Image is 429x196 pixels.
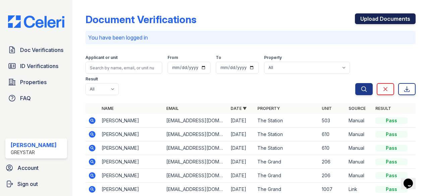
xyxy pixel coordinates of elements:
div: Pass [375,117,408,124]
label: Result [85,76,98,82]
td: Manual [346,114,373,128]
div: Pass [375,172,408,179]
span: Doc Verifications [20,46,63,54]
td: [DATE] [228,114,255,128]
div: Greystar [11,149,57,156]
td: [DATE] [228,169,255,183]
td: Manual [346,169,373,183]
td: [EMAIL_ADDRESS][DOMAIN_NAME] [164,155,228,169]
label: To [216,55,221,60]
a: Sign out [3,177,70,191]
div: Document Verifications [85,13,196,25]
td: [PERSON_NAME] [99,128,163,141]
a: Source [349,106,366,111]
td: [DATE] [228,141,255,155]
a: Result [375,106,391,111]
span: Properties [20,78,47,86]
td: [PERSON_NAME] [99,169,163,183]
div: Pass [375,131,408,138]
td: [EMAIL_ADDRESS][DOMAIN_NAME] [164,141,228,155]
div: Pass [375,186,408,193]
td: [EMAIL_ADDRESS][DOMAIN_NAME] [164,114,228,128]
td: [PERSON_NAME] [99,141,163,155]
a: Account [3,161,70,175]
td: The Grand [255,169,319,183]
a: Upload Documents [355,13,416,24]
span: FAQ [20,94,31,102]
label: Applicant or unit [85,55,118,60]
td: Manual [346,155,373,169]
a: Email [166,106,179,111]
iframe: chat widget [401,169,422,189]
td: The Grand [255,155,319,169]
a: Property [257,106,280,111]
a: Properties [5,75,67,89]
td: [DATE] [228,155,255,169]
a: Unit [322,106,332,111]
a: Doc Verifications [5,43,67,57]
td: [DATE] [228,128,255,141]
td: 610 [319,141,346,155]
td: The Station [255,141,319,155]
a: Name [102,106,114,111]
a: FAQ [5,91,67,105]
span: Account [17,164,39,172]
img: CE_Logo_Blue-a8612792a0a2168367f1c8372b55b34899dd931a85d93a1a3d3e32e68fde9ad4.png [3,15,70,28]
span: Sign out [17,180,38,188]
div: [PERSON_NAME] [11,141,57,149]
td: [PERSON_NAME] [99,155,163,169]
div: Pass [375,158,408,165]
td: The Station [255,128,319,141]
td: [EMAIL_ADDRESS][DOMAIN_NAME] [164,169,228,183]
td: Manual [346,141,373,155]
td: Manual [346,128,373,141]
td: 206 [319,169,346,183]
input: Search by name, email, or unit number [85,62,162,74]
label: Property [264,55,282,60]
span: ID Verifications [20,62,58,70]
p: You have been logged in [88,34,413,42]
label: From [168,55,178,60]
td: 610 [319,128,346,141]
a: ID Verifications [5,59,67,73]
td: [PERSON_NAME] [99,114,163,128]
td: 503 [319,114,346,128]
td: [EMAIL_ADDRESS][DOMAIN_NAME] [164,128,228,141]
a: Date ▼ [231,106,247,111]
td: 206 [319,155,346,169]
td: The Station [255,114,319,128]
div: Pass [375,145,408,151]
